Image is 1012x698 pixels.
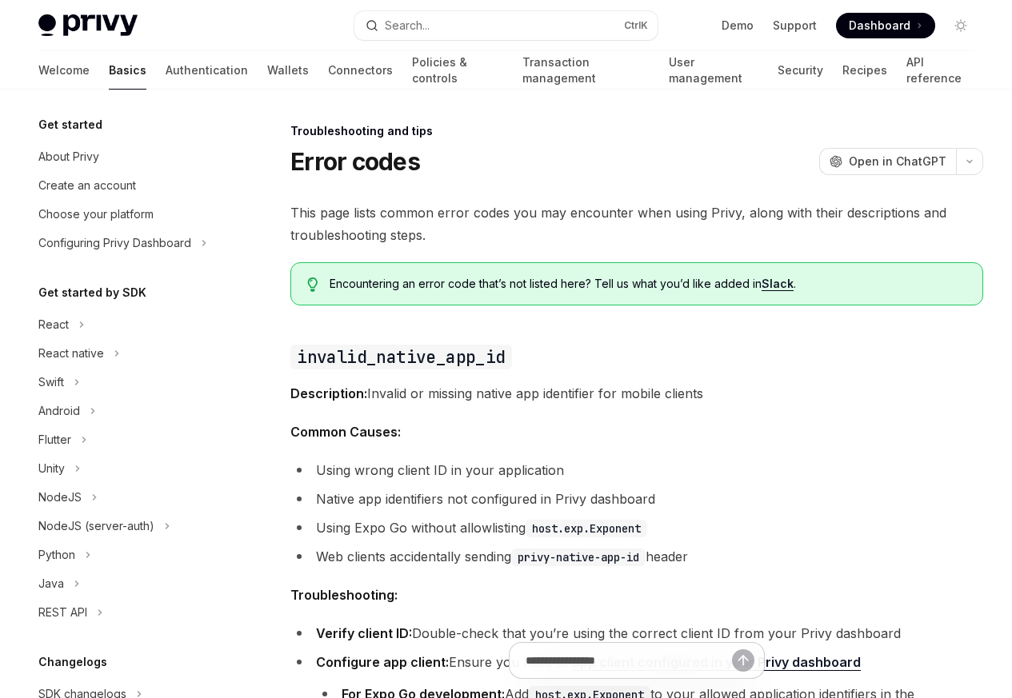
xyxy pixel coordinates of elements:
button: Java [26,569,88,598]
a: Wallets [267,51,309,90]
strong: Description: [290,385,367,401]
div: Android [38,401,80,421]
a: Authentication [166,51,248,90]
a: Recipes [842,51,887,90]
a: Choose your platform [26,200,230,229]
div: Swift [38,373,64,392]
h5: Changelogs [38,652,107,672]
div: Troubleshooting and tips [290,123,983,139]
button: React native [26,339,128,368]
strong: Common Causes: [290,424,401,440]
svg: Tip [307,277,318,292]
a: Connectors [328,51,393,90]
a: Slack [762,277,794,291]
div: About Privy [38,147,99,166]
input: Ask a question... [526,643,732,678]
a: User management [669,51,759,90]
code: invalid_native_app_id [290,345,511,369]
li: Double-check that you’re using the correct client ID from your Privy dashboard [290,622,983,644]
button: NodeJS [26,483,106,512]
a: Transaction management [522,51,649,90]
div: React [38,315,69,334]
div: Java [38,574,64,593]
button: REST API [26,598,111,627]
h1: Error codes [290,147,420,176]
button: Android [26,397,104,425]
div: Flutter [38,430,71,449]
a: API reference [906,51,974,90]
a: Support [773,18,817,34]
span: Invalid or missing native app identifier for mobile clients [290,382,983,405]
h5: Get started by SDK [38,283,146,302]
div: Unity [38,459,65,478]
strong: Troubleshooting: [290,587,398,603]
div: Create an account [38,176,136,195]
button: Flutter [26,425,95,454]
button: Open in ChatGPT [819,148,956,175]
span: This page lists common error codes you may encounter when using Privy, along with their descripti... [290,201,983,246]
a: Policies & controls [412,51,503,90]
span: Dashboard [849,18,910,34]
a: Security [778,51,823,90]
div: Choose your platform [38,205,154,224]
a: Welcome [38,51,90,90]
a: Demo [722,18,754,34]
div: Python [38,545,75,564]
button: Toggle dark mode [948,13,974,38]
li: Native app identifiers not configured in Privy dashboard [290,488,983,510]
button: Configuring Privy Dashboard [26,229,215,257]
button: Search...CtrlK [354,11,658,40]
code: privy-native-app-id [511,548,646,566]
span: Encountering an error code that’s not listed here? Tell us what you’d like added in . [330,276,966,292]
button: Unity [26,454,89,483]
li: Using wrong client ID in your application [290,459,983,481]
div: REST API [38,603,87,622]
div: Configuring Privy Dashboard [38,233,191,253]
span: Ctrl K [624,19,648,32]
span: Open in ChatGPT [849,154,946,170]
div: Search... [385,16,430,35]
strong: Verify client ID: [316,625,412,641]
a: Dashboard [836,13,935,38]
code: host.exp.Exponent [526,520,647,537]
div: NodeJS [38,488,82,507]
li: Using Expo Go without allowlisting [290,517,983,539]
button: React [26,310,93,339]
button: NodeJS (server-auth) [26,512,178,540]
a: Basics [109,51,146,90]
li: Web clients accidentally sending header [290,545,983,568]
div: NodeJS (server-auth) [38,517,154,536]
div: React native [38,344,104,363]
button: Send message [732,649,754,672]
a: About Privy [26,142,230,171]
a: Create an account [26,171,230,200]
button: Python [26,540,99,569]
h5: Get started [38,115,102,134]
img: light logo [38,14,138,37]
button: Swift [26,368,88,397]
